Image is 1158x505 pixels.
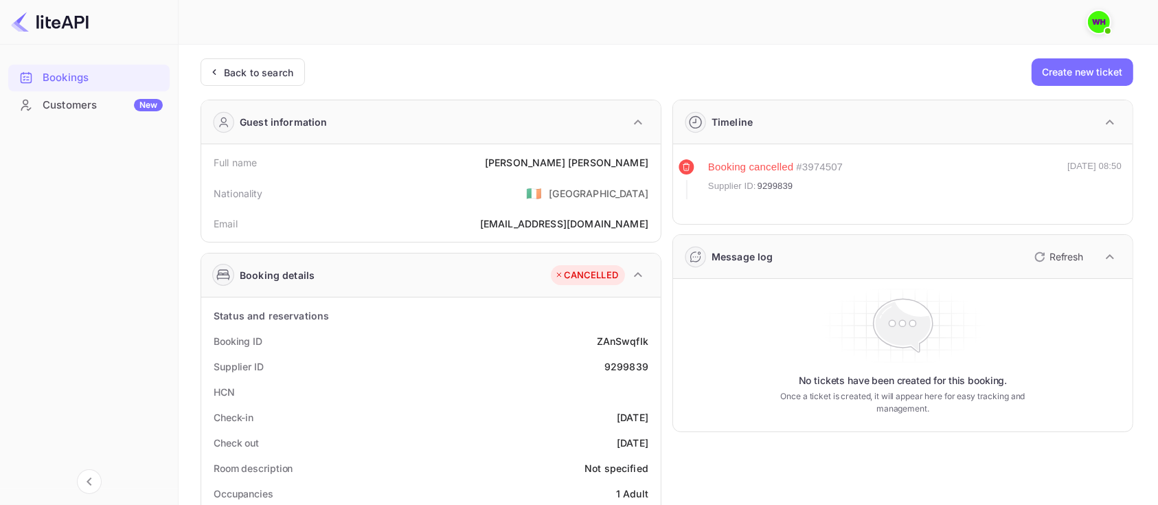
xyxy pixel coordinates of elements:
div: CustomersNew [8,92,170,119]
div: Occupancies [214,486,273,501]
div: CANCELLED [554,269,618,282]
div: Timeline [712,115,753,129]
div: New [134,99,163,111]
div: # 3974507 [796,159,843,175]
div: HCN [214,385,235,399]
div: [EMAIL_ADDRESS][DOMAIN_NAME] [480,216,648,231]
span: 9299839 [758,179,793,193]
div: Full name [214,155,257,170]
div: Check-in [214,410,253,425]
span: Supplier ID: [708,179,756,193]
button: Create new ticket [1032,58,1133,86]
div: 9299839 [604,359,648,374]
div: Supplier ID [214,359,264,374]
div: 1 Adult [616,486,648,501]
button: Collapse navigation [77,469,102,494]
div: [DATE] 08:50 [1067,159,1122,199]
p: Refresh [1049,249,1083,264]
div: Bookings [43,70,163,86]
img: LiteAPI logo [11,11,89,33]
a: CustomersNew [8,92,170,117]
div: Customers [43,98,163,113]
div: [PERSON_NAME] [PERSON_NAME] [485,155,648,170]
div: Booking details [240,268,315,282]
div: Nationality [214,186,263,201]
button: Refresh [1026,246,1089,268]
div: Status and reservations [214,308,329,323]
p: Once a ticket is created, it will appear here for easy tracking and management. [780,390,1026,415]
div: Booking cancelled [708,159,793,175]
div: Guest information [240,115,328,129]
div: [GEOGRAPHIC_DATA] [549,186,648,201]
span: United States [526,181,542,205]
div: Back to search [224,65,293,80]
div: Message log [712,249,773,264]
div: Room description [214,461,293,475]
div: Email [214,216,238,231]
div: [DATE] [617,410,648,425]
p: No tickets have been created for this booking. [799,374,1008,388]
img: walid harrass [1088,11,1110,33]
div: [DATE] [617,436,648,450]
div: Not specified [584,461,648,475]
div: Bookings [8,65,170,91]
a: Bookings [8,65,170,90]
div: Booking ID [214,334,262,348]
div: ZAnSwqfIk [597,334,648,348]
div: Check out [214,436,259,450]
